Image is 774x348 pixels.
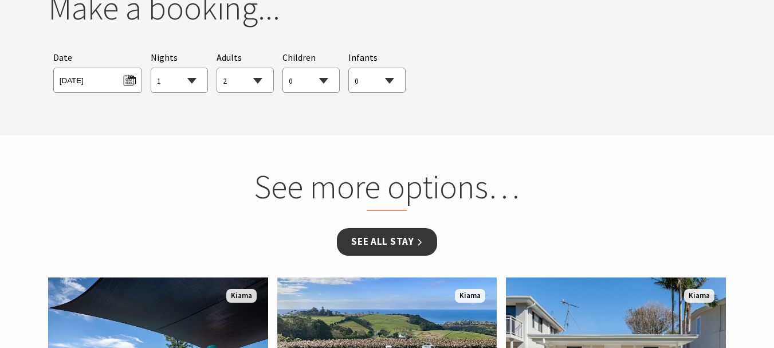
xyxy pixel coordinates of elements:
span: Date [53,52,72,63]
span: Children [282,52,316,63]
span: Kiama [684,289,714,303]
span: Adults [217,52,242,63]
span: Nights [151,50,178,65]
span: [DATE] [60,71,136,87]
div: Choose a number of nights [151,50,208,93]
a: See all Stay [337,228,437,255]
span: Infants [348,52,378,63]
span: Kiama [455,289,485,303]
h2: See more options… [168,167,606,212]
span: Kiama [226,289,257,303]
div: Please choose your desired arrival date [53,50,142,93]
